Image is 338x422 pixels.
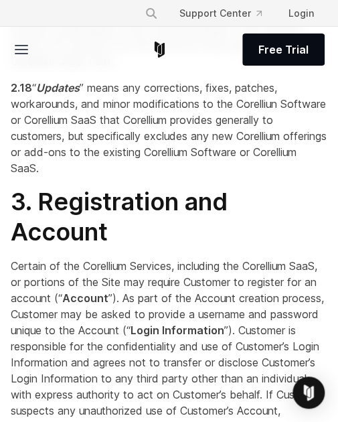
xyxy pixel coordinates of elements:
[278,1,325,25] a: Login
[258,42,309,58] span: Free Trial
[131,324,224,337] strong: Login Information
[292,376,325,409] div: Open Intercom Messenger
[11,187,228,247] span: 3. Registration and Account
[242,33,325,66] a: Free Trial
[11,81,327,175] span: “ ” means any corrections, fixes, patches, workarounds, and minor modifications to the Corelliun ...
[11,81,32,94] span: 2.18
[134,1,325,25] div: Navigation Menu
[36,81,80,94] em: Updates
[62,291,108,305] strong: Account
[139,1,163,25] button: Search
[169,1,272,25] a: Support Center
[151,42,168,58] a: Corellium Home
